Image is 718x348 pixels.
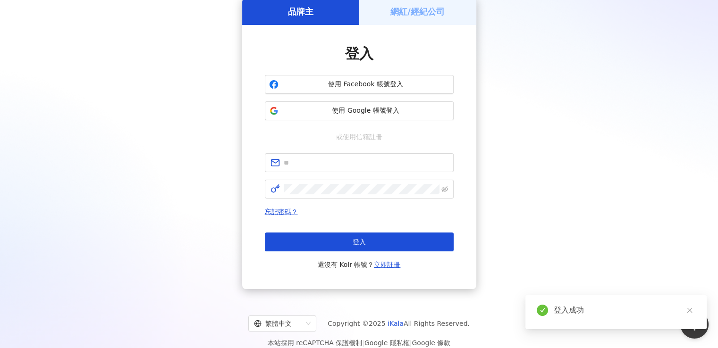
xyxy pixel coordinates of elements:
[265,101,454,120] button: 使用 Google 帳號登入
[554,305,695,316] div: 登入成功
[374,261,400,268] a: 立即註冊
[282,80,449,89] span: 使用 Facebook 帳號登入
[288,6,313,17] h5: 品牌主
[265,75,454,94] button: 使用 Facebook 帳號登入
[329,132,389,142] span: 或使用信箱註冊
[412,339,450,347] a: Google 條款
[537,305,548,316] span: check-circle
[254,316,302,331] div: 繁體中文
[388,320,404,327] a: iKala
[282,106,449,116] span: 使用 Google 帳號登入
[441,186,448,192] span: eye-invisible
[265,232,454,251] button: 登入
[390,6,445,17] h5: 網紅/經紀公司
[686,307,693,314] span: close
[410,339,412,347] span: |
[265,208,298,215] a: 忘記密碼？
[353,238,366,246] span: 登入
[318,259,401,270] span: 還沒有 Kolr 帳號？
[364,339,410,347] a: Google 隱私權
[362,339,364,347] span: |
[345,45,373,62] span: 登入
[328,318,470,329] span: Copyright © 2025 All Rights Reserved.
